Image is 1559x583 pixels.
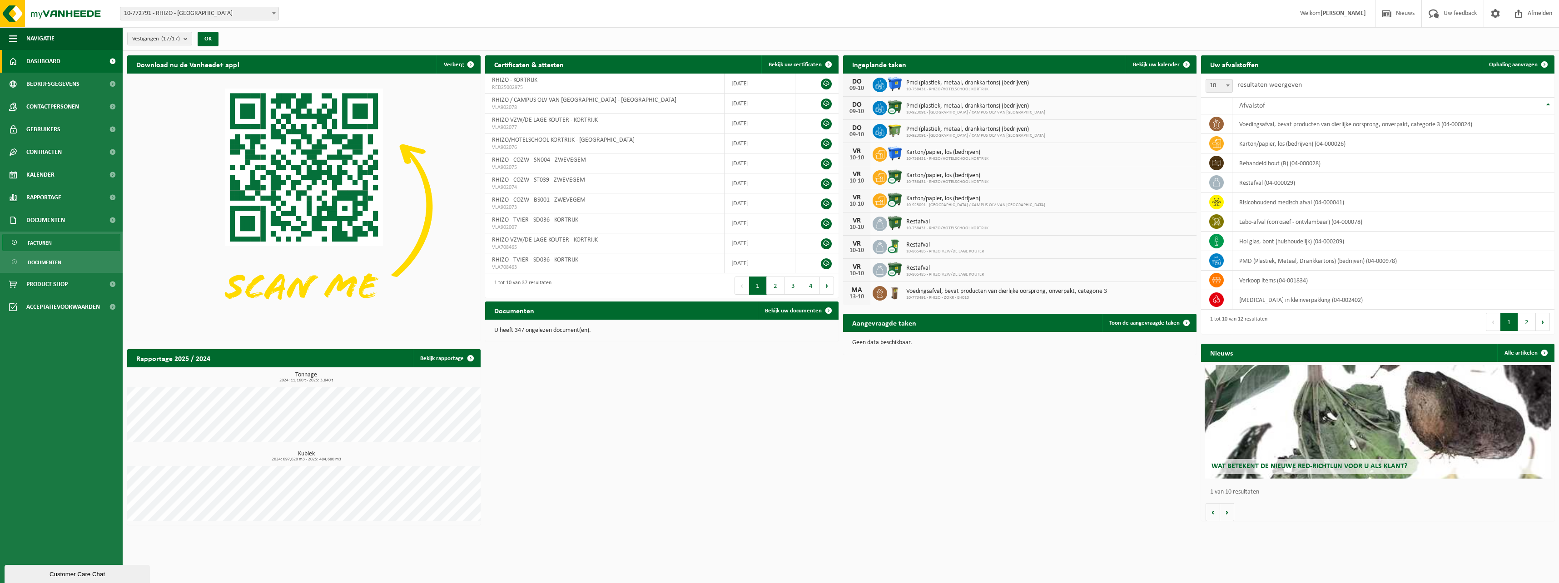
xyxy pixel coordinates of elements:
[492,244,717,251] span: VLA708465
[906,79,1029,87] span: Pmd (plastiek, metaal, drankkartons) (bedrijven)
[1102,314,1196,332] a: Toon de aangevraagde taken
[848,271,866,277] div: 10-10
[1497,344,1554,362] a: Alle artikelen
[132,451,481,462] h3: Kubiek
[28,254,61,271] span: Documenten
[1126,55,1196,74] a: Bekijk uw kalender
[492,257,578,263] span: RHIZO - TVIER - SD036 - KORTRIJK
[492,164,717,171] span: VLA902075
[848,201,866,208] div: 10-10
[492,77,537,84] span: RHIZO - KORTRIJK
[5,563,152,583] iframe: chat widget
[887,215,903,231] img: WB-1100-HPE-GN-01
[26,118,60,141] span: Gebruikers
[848,178,866,184] div: 10-10
[887,76,903,92] img: WB-1100-HPE-BE-01
[725,213,795,233] td: [DATE]
[848,247,866,254] div: 10-10
[132,457,481,462] span: 2024: 697,620 m3 - 2025: 484,680 m3
[848,294,866,300] div: 13-10
[26,273,68,296] span: Product Shop
[852,340,1187,346] p: Geen data beschikbaar.
[26,186,61,209] span: Rapportage
[848,101,866,109] div: DO
[161,36,180,42] count: (17/17)
[887,169,903,184] img: WB-1100-CU
[485,55,573,73] h2: Certificaten & attesten
[887,146,903,161] img: WB-1100-HPE-BE-01
[1232,251,1555,271] td: PMD (Plastiek, Metaal, Drankkartons) (bedrijven) (04-000978)
[848,148,866,155] div: VR
[198,32,218,46] button: OK
[725,133,795,153] td: [DATE]
[492,124,717,131] span: VLA902077
[725,153,795,173] td: [DATE]
[2,253,120,271] a: Documenten
[127,32,192,45] button: Vestigingen(17/17)
[1211,463,1407,470] span: Wat betekent de nieuwe RED-richtlijn voor u als klant?
[1206,79,1232,92] span: 10
[725,193,795,213] td: [DATE]
[492,237,598,243] span: RHIZO VZW/DE LAGE KOUTER - KORTRIJK
[1232,232,1555,251] td: hol glas, bont (huishoudelijk) (04-000209)
[132,372,481,383] h3: Tonnage
[820,277,834,295] button: Next
[761,55,838,74] a: Bekijk uw certificaten
[887,123,903,138] img: WB-1100-HPE-GN-50
[906,288,1107,295] span: Voedingsafval, bevat producten van dierlijke oorsprong, onverpakt, categorie 3
[26,50,60,73] span: Dashboard
[492,84,717,91] span: RED25002975
[906,103,1045,110] span: Pmd (plastiek, metaal, drankkartons) (bedrijven)
[906,218,988,226] span: Restafval
[906,179,988,185] span: 10-758431 - RHIZO/HOTELSCHOOL KORTRIJK
[1133,62,1180,68] span: Bekijk uw kalender
[437,55,480,74] button: Verberg
[127,74,481,339] img: Download de VHEPlus App
[749,277,767,295] button: 1
[906,242,984,249] span: Restafval
[906,156,988,162] span: 10-758431 - RHIZO/HOTELSCHOOL KORTRIJK
[1210,489,1550,495] p: 1 van 10 resultaten
[1232,153,1555,173] td: behandeld hout (B) (04-000028)
[843,55,915,73] h2: Ingeplande taken
[26,73,79,95] span: Bedrijfsgegevens
[28,234,52,252] span: Facturen
[120,7,279,20] span: 10-772791 - RHIZO - KORTRIJK
[906,295,1107,301] span: 10-773491 - RHIZO - ZOKR - BH010
[784,277,802,295] button: 3
[492,117,598,124] span: RHIZO VZW/DE LAGE KOUTER - KORTRIJK
[906,203,1045,208] span: 10-923091 - [GEOGRAPHIC_DATA] / CAMPUS OLV VAN [GEOGRAPHIC_DATA]
[848,194,866,201] div: VR
[2,234,120,251] a: Facturen
[494,327,829,334] p: U heeft 347 ongelezen document(en).
[848,124,866,132] div: DO
[906,149,988,156] span: Karton/papier, los (bedrijven)
[1109,320,1180,326] span: Toon de aangevraagde taken
[887,238,903,254] img: WB-0240-CU
[492,97,676,104] span: RHIZO / CAMPUS OLV VAN [GEOGRAPHIC_DATA] - [GEOGRAPHIC_DATA]
[1239,102,1265,109] span: Afvalstof
[1232,134,1555,153] td: karton/papier, los (bedrijven) (04-000026)
[887,192,903,208] img: WB-1100-CU
[120,7,278,20] span: 10-772791 - RHIZO - KORTRIJK
[492,204,717,211] span: VLA902073
[906,110,1045,115] span: 10-923091 - [GEOGRAPHIC_DATA] / CAMPUS OLV VAN [GEOGRAPHIC_DATA]
[1232,290,1555,310] td: [MEDICAL_DATA] in kleinverpakking (04-002402)
[906,265,984,272] span: Restafval
[1206,79,1233,93] span: 10
[906,126,1045,133] span: Pmd (plastiek, metaal, drankkartons) (bedrijven)
[132,378,481,383] span: 2024: 11,160 t - 2025: 3,840 t
[1518,313,1536,331] button: 2
[492,184,717,191] span: VLA902074
[492,197,586,203] span: RHIZO - COZW - BS001 - ZWEVEGEM
[725,173,795,193] td: [DATE]
[1206,503,1220,521] button: Vorige
[735,277,749,295] button: Previous
[1489,62,1538,68] span: Ophaling aanvragen
[725,74,795,94] td: [DATE]
[1201,344,1242,361] h2: Nieuws
[1232,271,1555,290] td: verkoop items (04-001834)
[906,133,1045,138] span: 10-923091 - [GEOGRAPHIC_DATA] / CAMPUS OLV VAN [GEOGRAPHIC_DATA]
[1232,193,1555,212] td: risicohoudend medisch afval (04-000041)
